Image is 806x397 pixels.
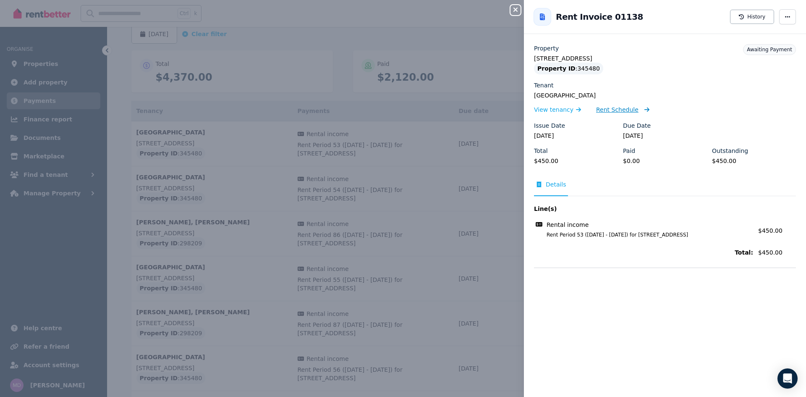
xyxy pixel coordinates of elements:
legend: [DATE] [534,131,618,140]
span: Rental income [547,221,589,229]
span: Line(s) [534,205,753,213]
div: : 345480 [534,63,603,74]
label: Issue Date [534,121,565,130]
span: Property ID [537,64,576,73]
legend: $450.00 [534,157,618,165]
span: $450.00 [758,227,782,234]
legend: [DATE] [623,131,707,140]
span: Rent Schedule [596,105,639,114]
label: Property [534,44,559,53]
button: History [730,10,774,24]
span: View tenancy [534,105,573,114]
legend: $0.00 [623,157,707,165]
div: Open Intercom Messenger [777,368,798,389]
nav: Tabs [534,180,796,196]
legend: [STREET_ADDRESS] [534,54,796,63]
label: Paid [623,147,635,155]
label: Tenant [534,81,554,89]
span: $450.00 [758,248,796,257]
legend: [GEOGRAPHIC_DATA] [534,91,796,100]
label: Due Date [623,121,651,130]
span: Details [546,180,566,189]
span: Awaiting Payment [747,47,792,53]
legend: $450.00 [712,157,796,165]
span: Rent Period 53 ([DATE] - [DATE]) for [STREET_ADDRESS] [536,231,753,238]
a: View tenancy [534,105,581,114]
label: Outstanding [712,147,748,155]
h2: Rent Invoice 01138 [556,11,643,23]
label: Total [534,147,548,155]
a: Rent Schedule [596,105,649,114]
span: Total: [534,248,753,257]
